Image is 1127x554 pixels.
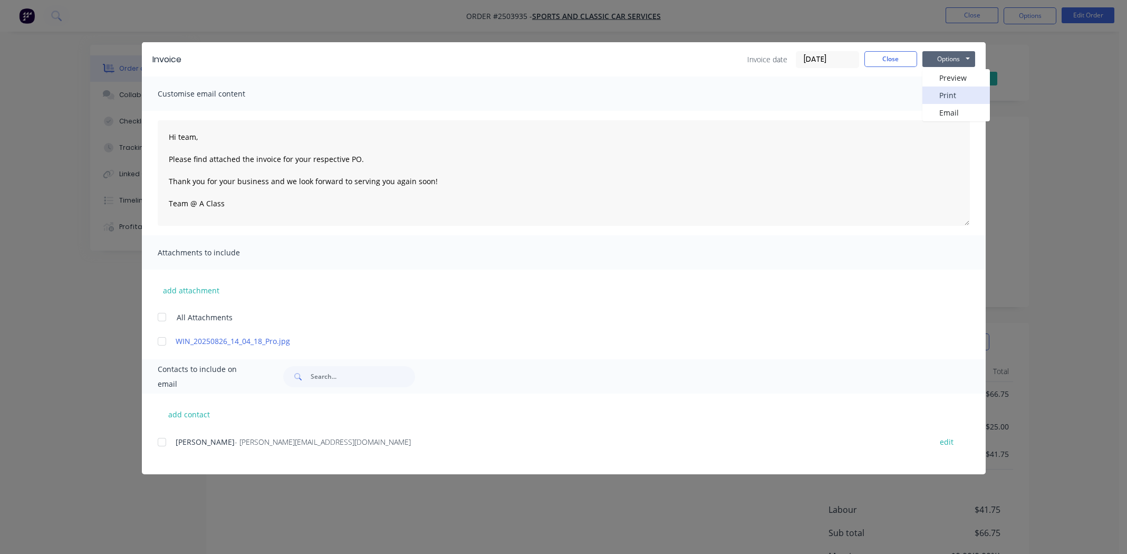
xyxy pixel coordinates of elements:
[176,437,235,447] span: [PERSON_NAME]
[158,282,225,298] button: add attachment
[158,362,257,391] span: Contacts to include on email
[152,53,181,66] div: Invoice
[922,51,975,67] button: Options
[311,366,415,387] input: Search...
[933,435,960,449] button: edit
[235,437,411,447] span: - [PERSON_NAME][EMAIL_ADDRESS][DOMAIN_NAME]
[747,54,787,65] span: Invoice date
[922,69,990,87] button: Preview
[864,51,917,67] button: Close
[177,312,233,323] span: All Attachments
[158,120,970,226] textarea: Hi team, Please find attached the invoice for your respective PO. Thank you for your business and...
[158,87,274,101] span: Customise email content
[922,104,990,121] button: Email
[176,336,921,347] a: WIN_20250826_14_04_18_Pro.jpg
[922,87,990,104] button: Print
[158,245,274,260] span: Attachments to include
[158,406,221,422] button: add contact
